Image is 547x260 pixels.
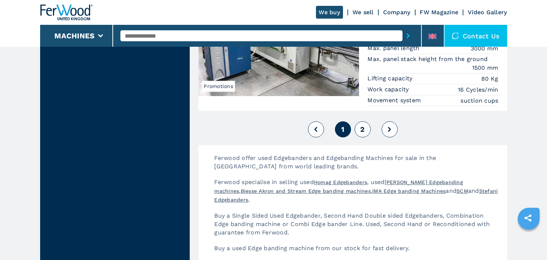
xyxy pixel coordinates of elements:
a: We sell [353,9,374,16]
a: sharethis [519,209,537,227]
p: Max. panel stack height from the ground [368,55,490,63]
p: Ferwood specialise in selling used , used , , and and . [207,178,507,211]
em: 1500 mm [472,64,498,72]
a: Homag Edgebanders [314,179,367,185]
p: Lifting capacity [368,74,415,83]
a: FW Magazine [420,9,459,16]
span: Promotions [202,81,235,92]
button: Machines [54,31,95,40]
a: SCM [457,188,468,194]
button: 2 [355,121,371,137]
span: 1 [341,125,344,134]
p: Buy a used Edge banding machine from our stock for fast delivery. [207,244,507,260]
em: 3000 mm [471,44,498,53]
p: Buy a Single Sided Used Edgebander, Second Hand Double sided Edgebanders, Combination Edge bandin... [207,211,507,244]
a: Stefani Edgebanders [215,188,498,203]
p: Movement system [368,96,423,104]
a: IMA Edge banding Machines [372,188,446,194]
a: Video Gallery [468,9,507,16]
p: Max. panel length [368,44,422,52]
em: 80 Kg [481,74,498,83]
p: Ferwood offer used Edgebanders and Edgebanding Machines for sale in the [GEOGRAPHIC_DATA] from wo... [207,154,507,178]
span: 2 [360,125,365,134]
em: suction cups [461,96,498,105]
a: Company [383,9,411,16]
img: Ferwood [40,4,93,20]
p: Work capacity [368,85,411,93]
img: Contact us [452,32,459,39]
a: Biesse Akron and Stream Edge banding machines [241,188,371,194]
a: We buy [316,6,343,19]
a: [PERSON_NAME] Edgebanding machines [215,179,463,194]
button: 1 [335,121,351,137]
em: 16 Cycles/min [458,85,498,94]
iframe: Chat [516,227,542,255]
button: submit-button [402,27,414,44]
div: Contact us [444,25,507,47]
